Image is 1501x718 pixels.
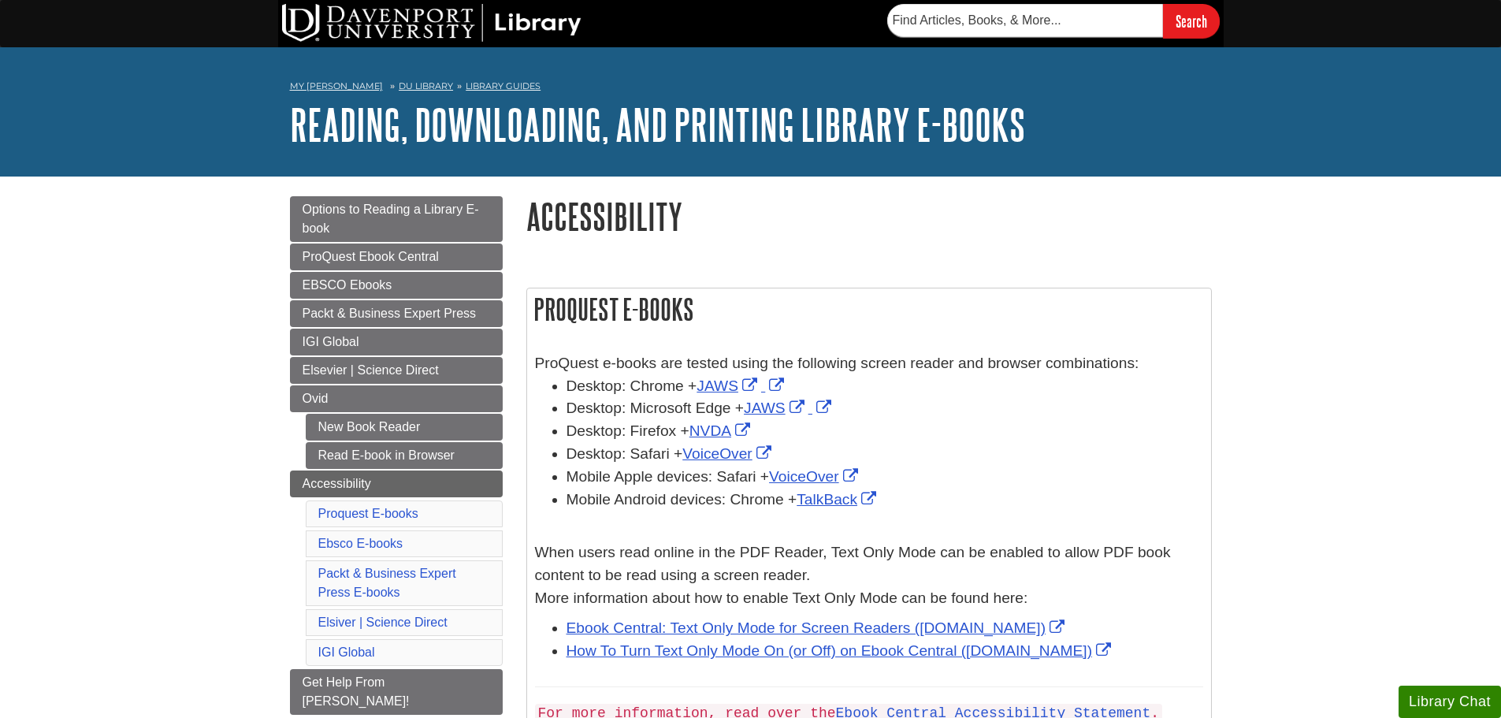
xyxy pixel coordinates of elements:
div: Guide Page Menu [290,196,503,715]
p: When users read online in the PDF Reader, Text Only Mode can be enabled to allow PDF book content... [535,519,1203,609]
a: Link opens in new window [808,400,835,416]
span: Accessibility [303,477,371,490]
span: ProQuest Ebook Central [303,250,439,263]
a: Link opens in new window [567,642,1116,659]
a: Library Guides [466,80,541,91]
a: Packt & Business Expert Press [290,300,503,327]
a: Get Help From [PERSON_NAME]! [290,669,503,715]
a: Link opens in new window [797,491,880,508]
span: Elsevier | Science Direct [303,363,439,377]
li: Mobile Android devices: Chrome + [567,489,1203,512]
li: Desktop: Chrome + [567,375,1203,398]
a: Ovid [290,385,503,412]
li: Mobile Apple devices: Safari + [567,466,1203,489]
span: Options to Reading a Library E-book [303,203,479,235]
a: Link opens in new window [761,378,788,394]
a: Packt & Business Expert Press E-books [318,567,456,599]
img: DU Library [282,4,581,42]
a: Ebsco E-books [318,537,403,550]
a: Elsiver | Science Direct [318,616,448,629]
a: EBSCO Ebooks [290,272,503,299]
span: Get Help From [PERSON_NAME]! [303,675,410,708]
li: Desktop: Safari + [567,443,1203,466]
a: IGI Global [318,645,375,659]
a: Link opens in new window [697,378,761,394]
li: Desktop: Microsoft Edge + [567,397,1203,420]
a: My [PERSON_NAME] [290,80,383,93]
input: Find Articles, Books, & More... [887,4,1163,37]
form: Searches DU Library's articles, books, and more [887,4,1220,38]
a: Link opens in new window [769,468,862,485]
h2: Proquest E-books [527,288,1211,330]
span: IGI Global [303,335,359,348]
a: Elsevier | Science Direct [290,357,503,384]
a: Proquest E-books [318,507,418,520]
a: Link opens in new window [744,400,808,416]
input: Search [1163,4,1220,38]
a: Link opens in new window [567,619,1069,636]
span: Ovid [303,392,329,405]
li: Desktop: Firefox + [567,420,1203,443]
a: DU Library [399,80,453,91]
a: Read E-book in Browser [306,442,503,469]
a: IGI Global [290,329,503,355]
div: ProQuest e-books are tested using the following screen reader and browser combinations: [535,352,1203,671]
a: Reading, Downloading, and Printing Library E-books [290,100,1025,149]
a: Options to Reading a Library E-book [290,196,503,242]
a: ProQuest Ebook Central [290,244,503,270]
span: Packt & Business Expert Press [303,307,477,320]
nav: breadcrumb [290,76,1212,101]
button: Library Chat [1399,686,1501,718]
a: New Book Reader [306,414,503,441]
a: Link opens in new window [682,445,775,462]
h1: Accessibility [526,196,1212,236]
a: Accessibility [290,471,503,497]
a: Link opens in new window [689,422,754,439]
span: EBSCO Ebooks [303,278,392,292]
